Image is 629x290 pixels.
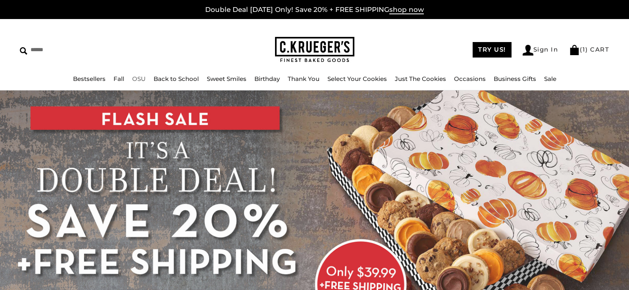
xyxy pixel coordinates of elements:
[327,75,387,83] a: Select Your Cookies
[205,6,424,14] a: Double Deal [DATE] Only! Save 20% + FREE SHIPPINGshop now
[569,45,580,55] img: Bag
[389,6,424,14] span: shop now
[454,75,486,83] a: Occasions
[395,75,446,83] a: Just The Cookies
[569,46,609,53] a: (1) CART
[132,75,146,83] a: OSU
[73,75,106,83] a: Bestsellers
[207,75,246,83] a: Sweet Smiles
[494,75,536,83] a: Business Gifts
[254,75,280,83] a: Birthday
[523,45,558,56] a: Sign In
[544,75,556,83] a: Sale
[20,47,27,55] img: Search
[20,44,114,56] input: Search
[583,46,586,53] span: 1
[113,75,124,83] a: Fall
[275,37,354,63] img: C.KRUEGER'S
[288,75,319,83] a: Thank You
[523,45,533,56] img: Account
[473,42,512,58] a: TRY US!
[154,75,199,83] a: Back to School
